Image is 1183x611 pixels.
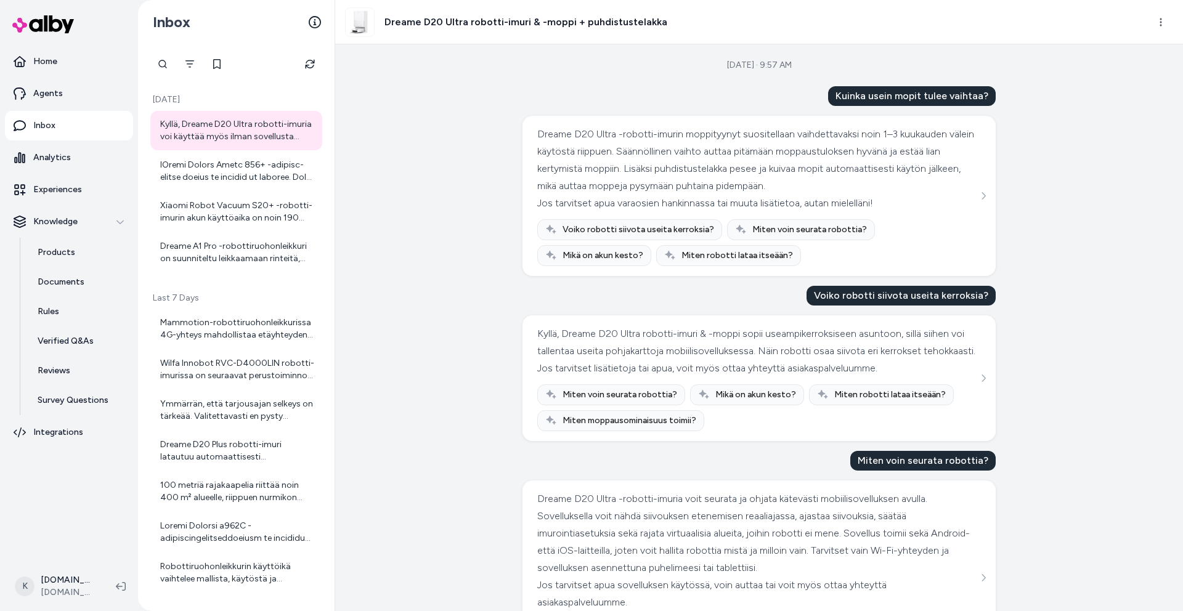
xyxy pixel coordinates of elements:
[150,350,322,389] a: Wilfa Innobot RVC-D4000LIN robotti-imurissa on seuraavat perustoiminnot: - Tehokas imurointi kovi...
[160,479,315,504] div: 100 metriä rajakaapelia riittää noin 400 m² alueelle, riippuen nurmikon muodosta ja esteistä.
[12,15,74,33] img: alby Logo
[384,15,667,30] h3: Dreame D20 Ultra robotti-imuri & -moppi + puhdistustelakka
[850,451,996,471] div: Miten voin seurata robottia?
[681,249,793,262] span: Miten robotti lataa itseään?
[976,188,991,203] button: See more
[153,13,190,31] h2: Inbox
[160,357,315,382] div: Wilfa Innobot RVC-D4000LIN robotti-imurissa on seuraavat perustoiminnot: - Tehokas imurointi kovi...
[834,389,946,401] span: Miten robotti lataa itseään?
[160,118,315,143] div: Kyllä, Dreame D20 Ultra robotti-imuria voi käyttää myös ilman sovellusta perustoiminnoilla, kuten...
[33,87,63,100] p: Agents
[38,365,70,377] p: Reviews
[160,398,315,423] div: Ymmärrän, että tarjousajan selkeys on tärkeää. Valitettavasti en pysty antamaan tarkkaa voimassao...
[38,394,108,407] p: Survey Questions
[5,175,133,204] a: Experiences
[177,52,202,76] button: Filter
[715,389,796,401] span: Mikä on akun kesto?
[160,200,315,224] div: Xiaomi Robot Vacuum S20+ -robotti-imurin akun käyttöaika on noin 190 minuuttia (noin 3 tuntia 10 ...
[5,207,133,237] button: Knowledge
[160,560,315,585] div: Robottiruohonleikkurin käyttöikä vaihtelee mallista, käytöstä ja huollosta riippuen, mutta yleise...
[33,184,82,196] p: Experiences
[537,195,978,212] div: Jos tarvitset apua varaosien hankinnassa tai muuta lisätietoa, autan mielelläni!
[25,326,133,356] a: Verified Q&As
[5,143,133,172] a: Analytics
[41,574,96,586] p: [DOMAIN_NAME] Shopify
[150,472,322,511] a: 100 metriä rajakaapelia riittää noin 400 m² alueelle, riippuen nurmikon muodosta ja esteistä.
[298,52,322,76] button: Refresh
[15,577,35,596] span: K
[976,371,991,386] button: See more
[150,292,322,304] p: Last 7 Days
[160,520,315,544] div: Loremi Dolorsi a962C -adipiscingelitseddoeiusm te incididu UTLA 6.1 -etdoloremagnaali enimadminim...
[150,111,322,150] a: Kyllä, Dreame D20 Ultra robotti-imuria voi käyttää myös ilman sovellusta perustoiminnoilla, kuten...
[150,192,322,232] a: Xiaomi Robot Vacuum S20+ -robotti-imurin akun käyttöaika on noin 190 minuuttia (noin 3 tuntia 10 ...
[563,389,677,401] span: Miten voin seurata robottia?
[25,297,133,326] a: Rules
[5,111,133,140] a: Inbox
[5,79,133,108] a: Agents
[537,490,978,577] div: Dreame D20 Ultra -robotti-imuria voit seurata ja ohjata kätevästi mobiilisovelluksen avulla. Sove...
[563,249,643,262] span: Mikä on akun kesto?
[160,317,315,341] div: Mammotion-robottiruohonleikkurissa 4G-yhteys mahdollistaa etäyhteyden robottiin, jolloin voit hal...
[160,240,315,265] div: Dreame A1 Pro -robottiruohonleikkuri on suunniteltu leikkaamaan rinteitä, joiden kaltevuus on eni...
[25,267,133,297] a: Documents
[33,119,55,132] p: Inbox
[537,126,978,195] div: Dreame D20 Ultra -robotti-imurin moppityynyt suositellaan vaihdettavaksi noin 1–3 kuukauden välei...
[38,305,59,318] p: Rules
[150,233,322,272] a: Dreame A1 Pro -robottiruohonleikkuri on suunniteltu leikkaamaan rinteitä, joiden kaltevuus on eni...
[41,586,96,599] span: [DOMAIN_NAME]
[150,553,322,593] a: Robottiruohonleikkurin käyttöikä vaihtelee mallista, käytöstä ja huollosta riippuen, mutta yleise...
[33,55,57,68] p: Home
[727,59,792,71] div: [DATE] · 9:57 AM
[5,47,133,76] a: Home
[563,224,714,236] span: Voiko robotti siivota useita kerroksia?
[150,152,322,191] a: lOremi Dolors Ametc 856+ -adipisc-elitse doeius te incidid ut laboree. Dolor magnaaliqua enimadmi...
[33,216,78,228] p: Knowledge
[150,512,322,552] a: Loremi Dolorsi a962C -adipiscingelitseddoeiusm te incididu UTLA 6.1 -etdoloremagnaali enimadminim...
[38,335,94,347] p: Verified Q&As
[563,415,696,427] span: Miten moppausominaisuus toimii?
[25,356,133,386] a: Reviews
[160,159,315,184] div: lOremi Dolors Ametc 856+ -adipisc-elitse doeius te incidid ut laboree. Dolor magnaaliqua enimadmi...
[160,439,315,463] div: Dreame D20 Plus robotti-imuri latautuu automaattisesti tyhjennystelakkaansa, kun akun varaus alka...
[976,570,991,585] button: See more
[33,152,71,164] p: Analytics
[5,418,133,447] a: Integrations
[38,276,84,288] p: Documents
[33,426,83,439] p: Integrations
[7,567,106,606] button: K[DOMAIN_NAME] Shopify[DOMAIN_NAME]
[150,94,322,106] p: [DATE]
[150,431,322,471] a: Dreame D20 Plus robotti-imuri latautuu automaattisesti tyhjennystelakkaansa, kun akun varaus alka...
[752,224,867,236] span: Miten voin seurata robottia?
[537,577,978,611] div: Jos tarvitset apua sovelluksen käytössä, voin auttaa tai voit myös ottaa yhteyttä asiakaspalveluu...
[150,390,322,430] a: Ymmärrän, että tarjousajan selkeys on tärkeää. Valitettavasti en pysty antamaan tarkkaa voimassao...
[807,286,996,305] div: Voiko robotti siivota useita kerroksia?
[38,246,75,259] p: Products
[828,86,996,106] div: Kuinka usein mopit tulee vaihtaa?
[346,8,374,36] img: Dreame_D20_Ultra_main_white_1.jpg
[150,309,322,349] a: Mammotion-robottiruohonleikkurissa 4G-yhteys mahdollistaa etäyhteyden robottiin, jolloin voit hal...
[25,238,133,267] a: Products
[537,325,978,377] div: Kyllä, Dreame D20 Ultra robotti-imuri & -moppi sopii useampikerroksiseen asuntoon, sillä siihen v...
[25,386,133,415] a: Survey Questions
